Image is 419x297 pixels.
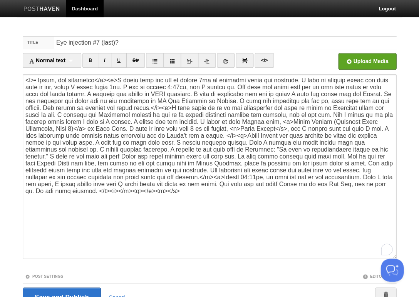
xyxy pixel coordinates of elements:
textarea: To enrich screen reader interactions, please activate Accessibility in Grammarly extension settings [23,74,396,259]
del: Str [132,58,139,63]
a: Unordered list [146,53,164,68]
img: Posthaven-bar [23,7,60,12]
label: Title [23,37,54,49]
a: Outdent [181,53,198,68]
a: Edit HTML [255,53,273,68]
a: Indent [198,53,216,68]
a: Ordered list [163,53,181,68]
a: CTRL+I [98,53,111,68]
a: Insert Read More [236,53,253,68]
img: pagebreak-icon.png [242,58,247,63]
a: Editor Tips [362,274,394,278]
span: Normal text [29,57,65,63]
a: Post Settings [25,274,63,278]
a: CTRL+B [82,53,98,68]
a: Insert link [217,53,235,68]
a: CTRL+U [111,53,127,68]
iframe: Help Scout Beacon - Open [380,259,404,282]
